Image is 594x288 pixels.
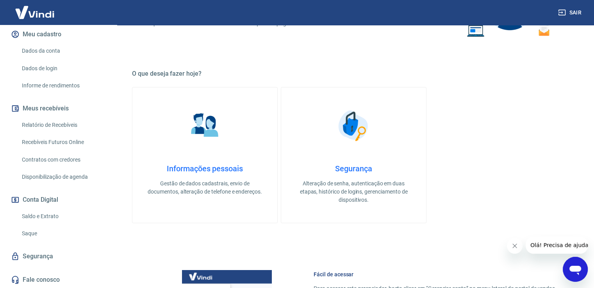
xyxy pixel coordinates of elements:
[132,70,575,78] h5: O que deseja fazer hoje?
[9,0,60,24] img: Vindi
[19,60,107,76] a: Dados de login
[19,226,107,242] a: Saque
[334,106,373,145] img: Segurança
[5,5,66,12] span: Olá! Precisa de ajuda?
[314,270,557,278] h6: Fácil de acessar
[19,208,107,224] a: Saldo e Extrato
[507,238,523,254] iframe: Fechar mensagem
[19,43,107,59] a: Dados da conta
[19,134,107,150] a: Recebíveis Futuros Online
[9,26,107,43] button: Meu cadastro
[19,169,107,185] a: Disponibilização de agenda
[9,191,107,208] button: Conta Digital
[186,106,225,145] img: Informações pessoais
[294,180,414,204] p: Alteração de senha, autenticação em duas etapas, histórico de logins, gerenciamento de dispositivos.
[145,180,265,196] p: Gestão de dados cadastrais, envio de documentos, alteração de telefone e endereços.
[294,164,414,173] h4: Segurança
[563,257,588,282] iframe: Botão para abrir a janela de mensagens
[132,87,278,223] a: Informações pessoaisInformações pessoaisGestão de dados cadastrais, envio de documentos, alteraçã...
[526,236,588,254] iframe: Mensagem da empresa
[281,87,426,223] a: SegurançaSegurançaAlteração de senha, autenticação em duas etapas, histórico de logins, gerenciam...
[9,100,107,117] button: Meus recebíveis
[19,78,107,94] a: Informe de rendimentos
[19,117,107,133] a: Relatório de Recebíveis
[9,248,107,265] a: Segurança
[19,152,107,168] a: Contratos com credores
[557,5,585,20] button: Sair
[145,164,265,173] h4: Informações pessoais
